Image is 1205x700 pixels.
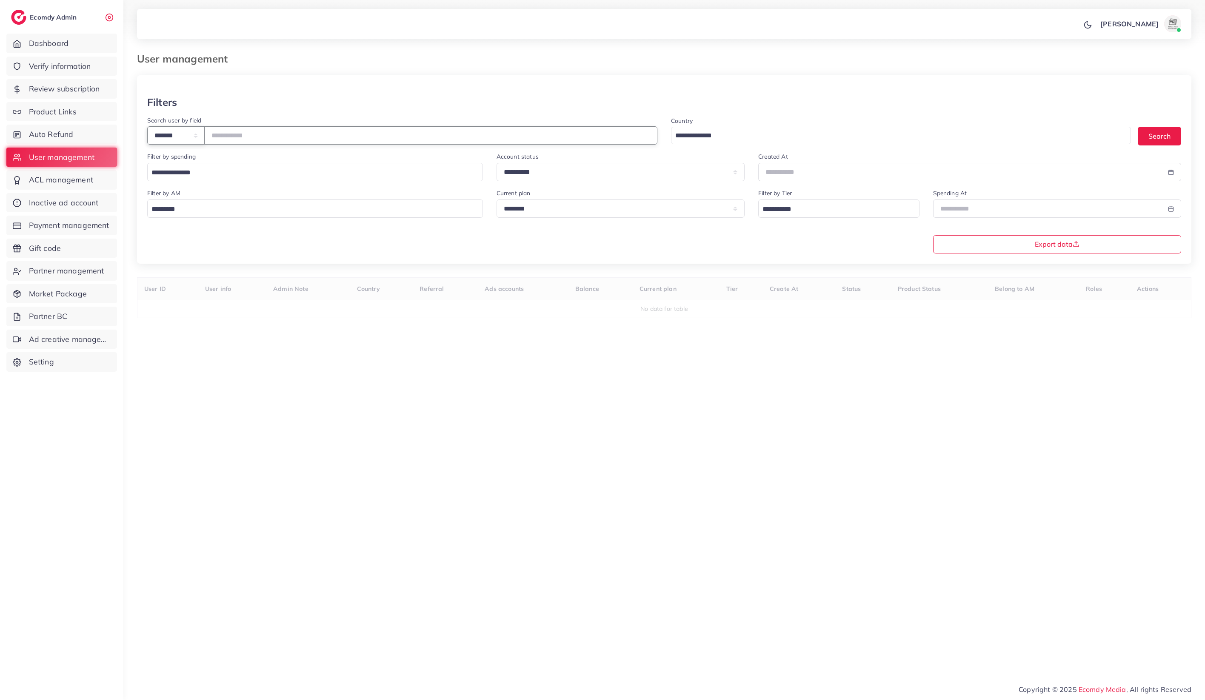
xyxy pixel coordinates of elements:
span: Partner BC [29,311,68,322]
span: Gift code [29,243,61,254]
a: Inactive ad account [6,193,117,213]
span: ACL management [29,174,93,185]
span: Dashboard [29,38,69,49]
img: logo [11,10,26,25]
span: Verify information [29,61,91,72]
label: Filter by Tier [758,189,792,197]
a: Setting [6,352,117,372]
span: User management [29,152,94,163]
h3: Filters [147,96,177,108]
span: Setting [29,356,54,367]
p: [PERSON_NAME] [1100,19,1159,29]
label: Created At [758,152,788,161]
h2: Ecomdy Admin [30,13,79,21]
a: Market Package [6,284,117,304]
a: Payment management [6,216,117,235]
a: Partner management [6,261,117,281]
a: logoEcomdy Admin [11,10,79,25]
span: Product Links [29,106,77,117]
span: Review subscription [29,83,100,94]
label: Search user by field [147,116,201,125]
span: Ad creative management [29,334,111,345]
div: Search for option [147,163,483,181]
span: Auto Refund [29,129,74,140]
label: Filter by AM [147,189,180,197]
a: Dashboard [6,34,117,53]
input: Search for option [672,129,1120,142]
a: Review subscription [6,79,117,99]
div: Search for option [758,199,919,218]
a: ACL management [6,170,117,190]
a: Product Links [6,102,117,122]
span: Market Package [29,288,87,299]
a: Ad creative management [6,330,117,349]
label: Spending At [933,189,967,197]
label: Country [671,117,693,125]
span: Partner management [29,265,104,276]
button: Export data [933,235,1182,253]
input: Search for option [148,166,472,179]
a: Gift code [6,239,117,258]
label: Account status [497,152,539,161]
h3: User management [137,53,234,65]
span: Copyright © 2025 [1019,684,1191,694]
a: Verify information [6,57,117,76]
a: Auto Refund [6,125,117,144]
img: avatar [1164,15,1181,32]
label: Filter by spending [147,152,196,161]
input: Search for option [148,203,472,216]
span: , All rights Reserved [1126,684,1191,694]
div: Search for option [147,199,483,218]
div: Search for option [671,127,1131,144]
button: Search [1138,127,1181,145]
span: Inactive ad account [29,197,99,208]
input: Search for option [760,203,908,216]
a: Partner BC [6,307,117,326]
a: User management [6,148,117,167]
label: Current plan [497,189,531,197]
a: [PERSON_NAME]avatar [1096,15,1185,32]
span: Payment management [29,220,109,231]
span: Export data [1035,241,1079,248]
a: Ecomdy Media [1079,685,1126,694]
